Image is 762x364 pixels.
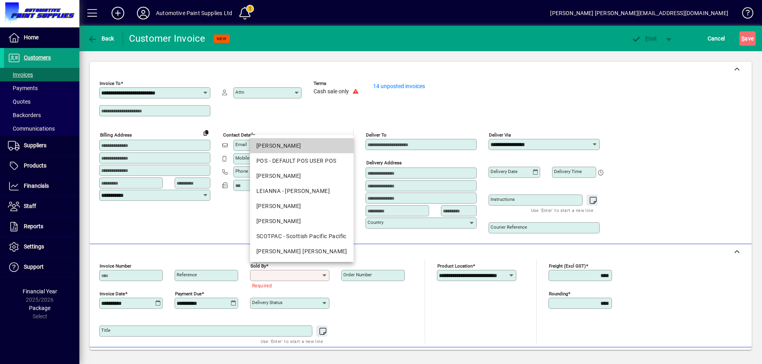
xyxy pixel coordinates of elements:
mat-label: Delivery date [491,169,518,174]
mat-label: Invoice number [100,263,131,269]
span: Cash sale only [314,89,349,95]
div: [PERSON_NAME] [256,172,347,180]
div: LEIANNA - [PERSON_NAME] [256,187,347,195]
a: Payments [4,81,79,95]
span: Invoices [8,71,33,78]
span: Communications [8,125,55,132]
mat-option: SHALINI - Shalini Cyril [250,244,354,259]
mat-option: SCOTPAC - Scottish Pacific Pacific [250,229,354,244]
mat-label: Deliver via [489,132,511,138]
mat-option: POS - DEFAULT POS USER POS [250,153,354,168]
mat-label: Mobile [235,155,249,161]
button: Add [105,6,131,20]
mat-label: Payment due [175,291,202,297]
span: Suppliers [24,142,46,148]
a: 14 unposted invoices [373,83,425,89]
span: P [645,35,649,42]
span: Backorders [8,112,41,118]
div: POS - DEFAULT POS USER POS [256,157,347,165]
span: Reports [24,223,43,229]
span: Financial Year [23,288,57,295]
span: Financials [24,183,49,189]
div: [PERSON_NAME] [256,217,347,225]
button: Back [86,31,116,46]
div: [PERSON_NAME] [PERSON_NAME][EMAIL_ADDRESS][DOMAIN_NAME] [550,7,728,19]
a: Staff [4,196,79,216]
mat-label: Invoice date [100,291,125,297]
span: ave [741,32,754,45]
button: Cancel [706,31,727,46]
mat-hint: Use 'Enter' to start a new line [261,337,323,346]
span: Support [24,264,44,270]
span: ost [631,35,657,42]
mat-option: LEIANNA - Leianna Lemalu [250,183,354,198]
mat-label: Freight (excl GST) [549,263,586,269]
mat-label: Deliver To [366,132,387,138]
mat-label: Courier Reference [491,224,527,230]
a: Knowledge Base [736,2,752,27]
span: Quotes [8,98,31,105]
a: Support [4,257,79,277]
mat-label: Reference [177,272,197,277]
div: [PERSON_NAME] [256,142,347,150]
mat-label: Title [101,327,110,333]
button: Profile [131,6,156,20]
div: Automotive Paint Supplies Ltd [156,7,232,19]
mat-label: Rounding [549,291,568,297]
mat-label: Product location [437,263,473,269]
a: Quotes [4,95,79,108]
span: Cancel [708,32,725,45]
button: Copy to Delivery address [200,126,212,139]
a: Suppliers [4,136,79,156]
mat-label: Sold by [250,263,266,269]
mat-label: Instructions [491,196,515,202]
a: Products [4,156,79,176]
mat-label: Email [235,142,247,147]
span: Customers [24,54,51,61]
div: SCOTPAC - Scottish Pacific Pacific [256,232,347,241]
mat-hint: Use 'Enter' to start a new line [531,206,593,215]
span: Package [29,305,50,311]
mat-option: DAVID - Dave Hinton [250,138,354,153]
span: S [741,35,745,42]
a: Communications [4,122,79,135]
span: Settings [24,243,44,250]
mat-label: Delivery time [554,169,582,174]
a: Home [4,28,79,48]
span: Home [24,34,38,40]
mat-label: Order number [343,272,372,277]
span: Back [88,35,114,42]
div: [PERSON_NAME] [PERSON_NAME] [256,247,347,256]
a: Backorders [4,108,79,122]
button: Post [627,31,661,46]
mat-label: Country [368,220,383,225]
mat-label: Invoice To [100,81,121,86]
a: Financials [4,176,79,196]
a: Invoices [4,68,79,81]
span: Terms [314,81,361,86]
mat-label: Attn [235,89,244,95]
div: [PERSON_NAME] [256,202,347,210]
span: Payments [8,85,38,91]
span: Products [24,162,46,169]
div: Customer Invoice [129,32,206,45]
span: NEW [217,36,227,41]
app-page-header-button: Back [79,31,123,46]
span: Staff [24,203,36,209]
mat-error: Required [252,281,323,289]
mat-label: Delivery status [252,300,283,305]
a: Reports [4,217,79,237]
button: Save [739,31,756,46]
mat-option: MIKAYLA - Mikayla Hinton [250,214,354,229]
a: Settings [4,237,79,257]
mat-label: Phone [235,168,248,174]
mat-option: KIM - Kim Hinton [250,168,354,183]
mat-option: MAUREEN - Maureen Hinton [250,198,354,214]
